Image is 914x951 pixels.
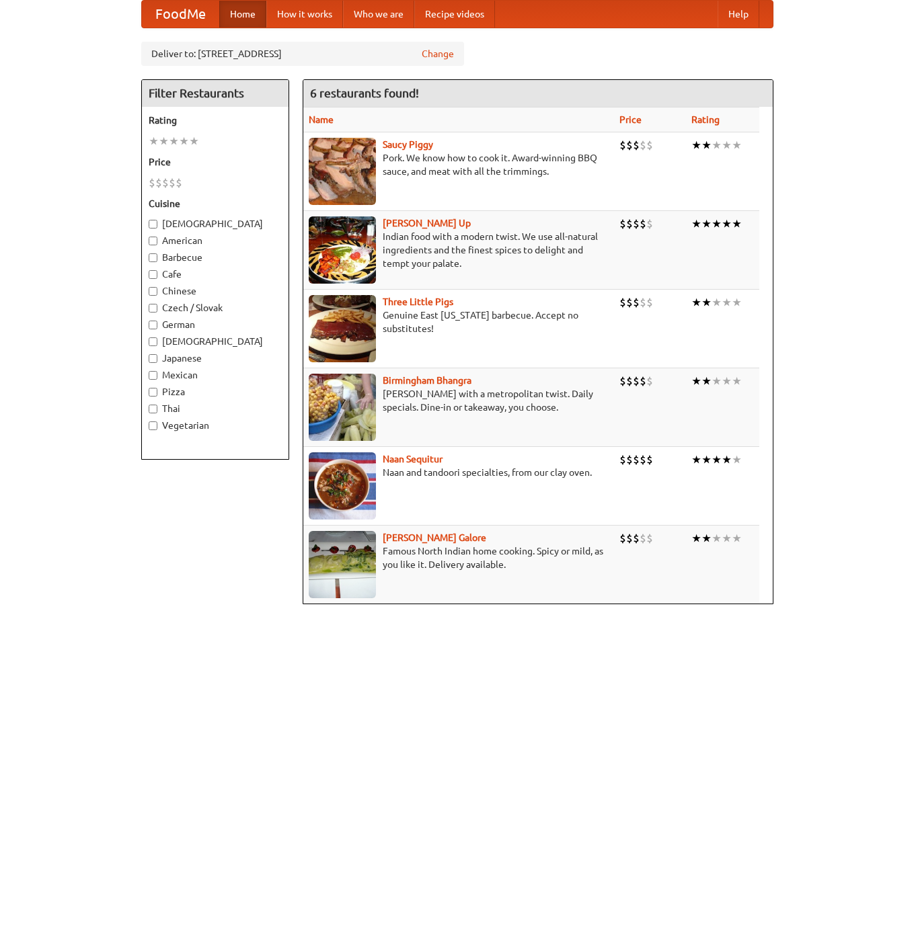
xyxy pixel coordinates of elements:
label: Cafe [149,267,282,281]
li: $ [619,138,626,153]
p: Indian food with a modern twist. We use all-natural ingredients and the finest spices to delight ... [309,230,609,270]
label: German [149,318,282,331]
label: American [149,234,282,247]
li: ★ [732,295,742,310]
li: ★ [701,295,712,310]
img: saucy.jpg [309,138,376,205]
input: Thai [149,405,157,413]
li: ★ [701,452,712,467]
a: How it works [266,1,343,28]
li: $ [626,216,633,231]
li: ★ [169,134,179,149]
li: ★ [159,134,169,149]
a: Three Little Pigs [383,296,453,307]
label: Pizza [149,385,282,399]
p: Genuine East [US_STATE] barbecue. Accept no substitutes! [309,308,609,335]
label: Czech / Slovak [149,301,282,315]
b: Birmingham Bhangra [383,375,471,386]
label: Japanese [149,352,282,365]
li: ★ [691,216,701,231]
li: ★ [701,374,712,388]
a: [PERSON_NAME] Galore [383,532,486,543]
li: $ [640,295,646,310]
input: Chinese [149,287,157,296]
a: Home [219,1,266,28]
li: ★ [732,531,742,546]
li: ★ [712,295,722,310]
li: $ [646,295,653,310]
li: $ [633,374,640,388]
li: $ [633,138,640,153]
input: [DEMOGRAPHIC_DATA] [149,220,157,229]
li: ★ [691,138,701,153]
h5: Price [149,155,282,169]
ng-pluralize: 6 restaurants found! [310,87,419,99]
li: ★ [732,138,742,153]
a: Rating [691,114,720,125]
li: $ [640,138,646,153]
li: $ [149,175,155,190]
li: ★ [701,138,712,153]
li: ★ [722,295,732,310]
li: $ [619,295,626,310]
li: ★ [712,216,722,231]
input: Pizza [149,388,157,397]
li: ★ [149,134,159,149]
li: $ [162,175,169,190]
li: ★ [701,216,712,231]
img: currygalore.jpg [309,531,376,598]
label: Vegetarian [149,419,282,432]
p: Pork. We know how to cook it. Award-winning BBQ sauce, and meat with all the trimmings. [309,151,609,178]
input: Czech / Slovak [149,304,157,313]
li: $ [646,374,653,388]
input: [DEMOGRAPHIC_DATA] [149,337,157,346]
li: $ [633,452,640,467]
li: $ [626,138,633,153]
a: Saucy Piggy [383,139,433,150]
li: ★ [722,531,732,546]
li: $ [646,216,653,231]
img: naansequitur.jpg [309,452,376,520]
li: ★ [722,374,732,388]
img: bhangra.jpg [309,374,376,441]
a: [PERSON_NAME] Up [383,218,471,229]
h5: Cuisine [149,197,282,210]
img: littlepigs.jpg [309,295,376,362]
input: Cafe [149,270,157,279]
li: ★ [189,134,199,149]
li: ★ [691,531,701,546]
li: $ [155,175,162,190]
li: $ [176,175,182,190]
label: Thai [149,402,282,415]
li: $ [640,374,646,388]
p: Famous North Indian home cooking. Spicy or mild, as you like it. Delivery available. [309,544,609,571]
li: ★ [712,138,722,153]
li: $ [633,295,640,310]
input: American [149,237,157,245]
li: $ [619,452,626,467]
li: $ [640,452,646,467]
div: Deliver to: [STREET_ADDRESS] [141,42,464,66]
li: ★ [732,374,742,388]
a: Recipe videos [414,1,495,28]
li: $ [640,531,646,546]
li: $ [619,531,626,546]
li: ★ [691,452,701,467]
li: $ [633,216,640,231]
a: Help [718,1,759,28]
input: German [149,321,157,329]
li: ★ [712,374,722,388]
li: $ [646,531,653,546]
li: $ [646,138,653,153]
li: $ [626,374,633,388]
input: Vegetarian [149,421,157,430]
li: $ [619,374,626,388]
a: Naan Sequitur [383,454,443,464]
li: ★ [179,134,189,149]
li: ★ [722,216,732,231]
a: Change [422,47,454,60]
li: ★ [732,452,742,467]
h5: Rating [149,114,282,127]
